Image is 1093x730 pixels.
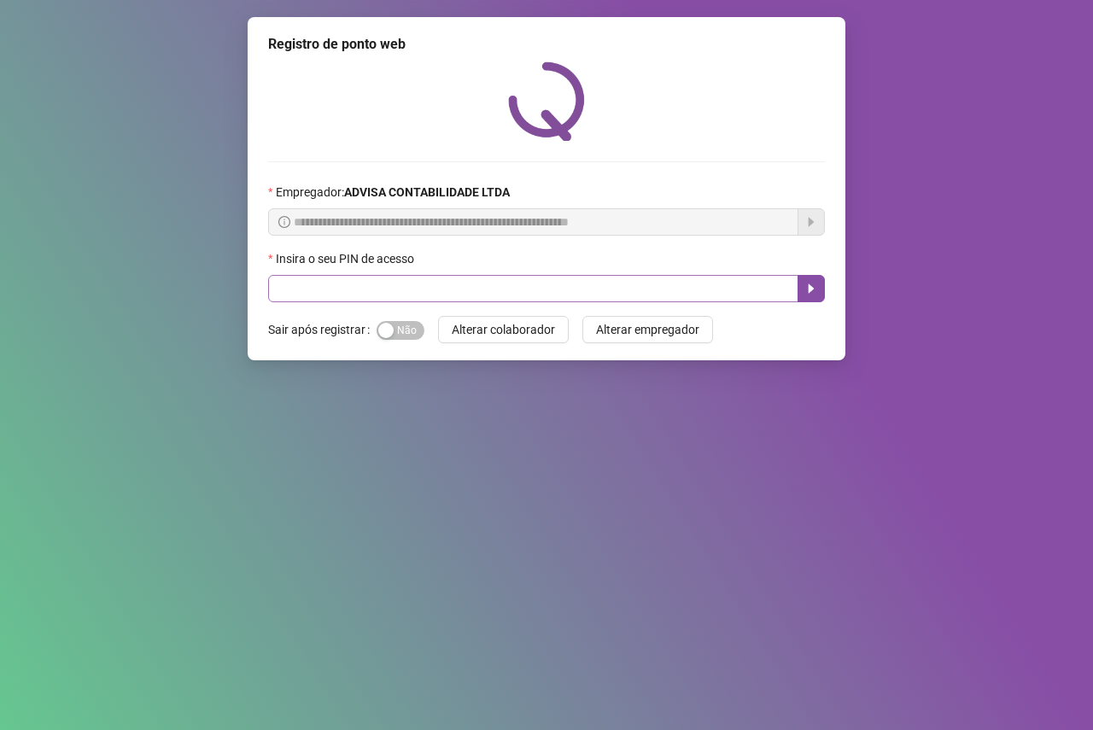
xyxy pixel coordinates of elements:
label: Sair após registrar [268,316,377,343]
span: caret-right [804,282,818,295]
span: Alterar colaborador [452,320,555,339]
span: Empregador : [276,183,510,201]
strong: ADVISA CONTABILIDADE LTDA [344,185,510,199]
span: Alterar empregador [596,320,699,339]
button: Alterar empregador [582,316,713,343]
span: info-circle [278,216,290,228]
div: Registro de ponto web [268,34,825,55]
img: QRPoint [508,61,585,141]
label: Insira o seu PIN de acesso [268,249,425,268]
button: Alterar colaborador [438,316,569,343]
